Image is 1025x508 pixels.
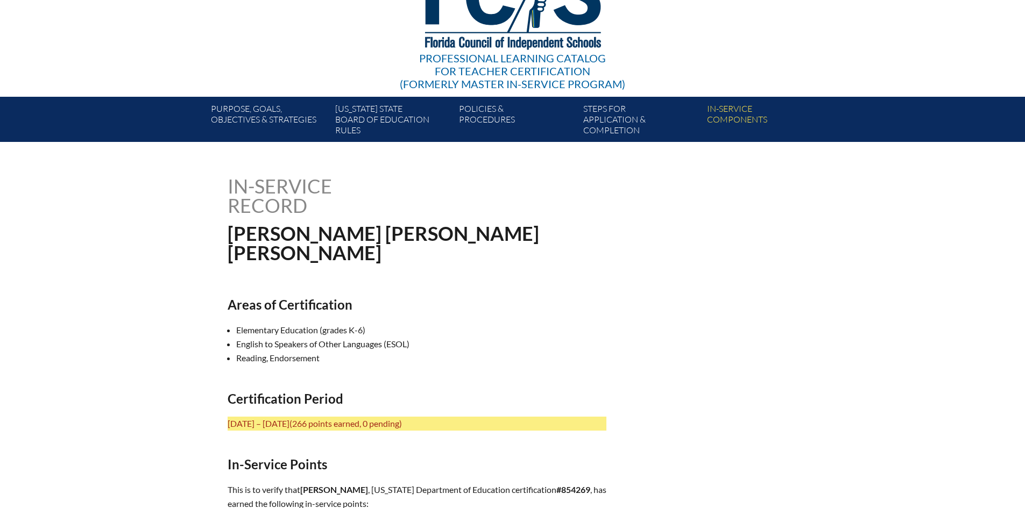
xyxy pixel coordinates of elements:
[331,101,455,142] a: [US_STATE] StateBoard of Education rules
[228,224,581,262] h1: [PERSON_NAME] [PERSON_NAME] [PERSON_NAME]
[289,418,402,428] span: (266 points earned, 0 pending)
[228,456,606,472] h2: In-Service Points
[300,484,368,495] span: [PERSON_NAME]
[556,484,590,495] b: #854269
[703,101,826,142] a: In-servicecomponents
[207,101,330,142] a: Purpose, goals,objectives & strategies
[579,101,703,142] a: Steps forapplication & completion
[236,323,615,337] li: Elementary Education (grades K-6)
[455,101,578,142] a: Policies &Procedures
[236,351,615,365] li: Reading, Endorsement
[228,176,444,215] h1: In-service record
[400,52,625,90] div: Professional Learning Catalog (formerly Master In-service Program)
[228,417,606,431] p: [DATE] – [DATE]
[228,391,606,406] h2: Certification Period
[435,65,590,77] span: for Teacher Certification
[228,297,606,312] h2: Areas of Certification
[236,337,615,351] li: English to Speakers of Other Languages (ESOL)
